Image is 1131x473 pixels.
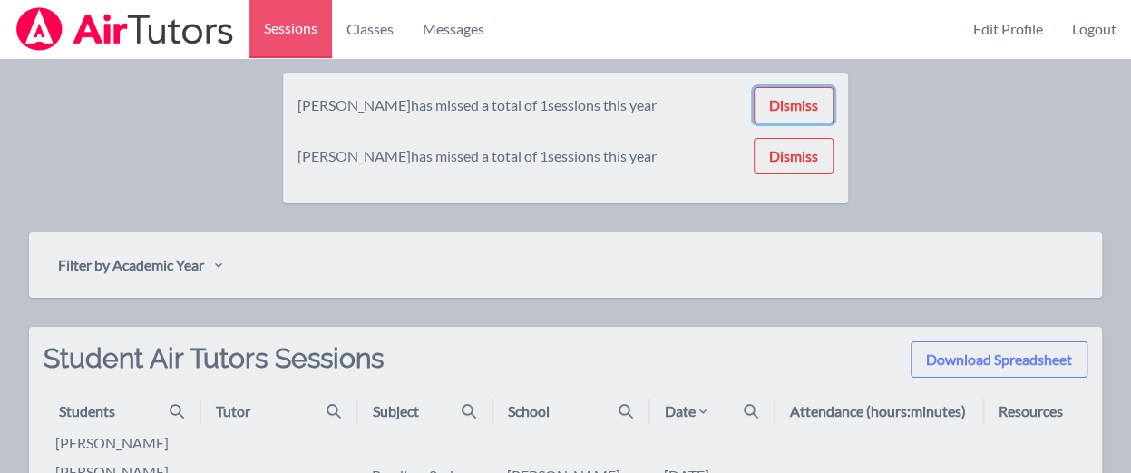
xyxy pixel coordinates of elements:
button: Filter by Academic Year [44,247,237,283]
div: Date [665,400,710,422]
div: Students [59,400,115,422]
img: Airtutors Logo [15,7,235,51]
li: [PERSON_NAME] [55,432,200,454]
h2: Student Air Tutors Sessions [44,341,384,399]
div: Resources [999,400,1063,422]
span: Messages [423,18,484,40]
div: [PERSON_NAME] has missed a total of 1 sessions this year [297,145,657,167]
div: School [508,400,550,422]
div: [PERSON_NAME] has missed a total of 1 sessions this year [297,94,657,116]
button: Dismiss [754,138,834,174]
button: Download Spreadsheet [911,341,1087,378]
div: Tutor [216,400,250,422]
button: Dismiss [754,87,834,123]
div: Subject [373,400,419,422]
div: Attendance (hours:minutes) [790,400,966,422]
